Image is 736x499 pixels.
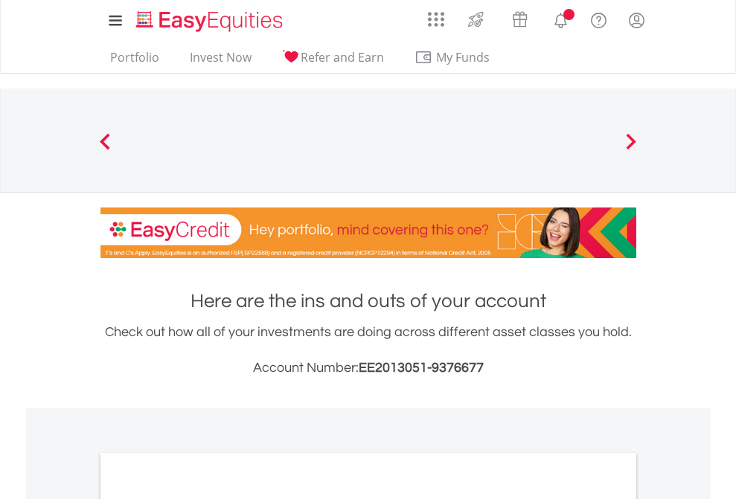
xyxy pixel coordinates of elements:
[100,288,636,315] h1: Here are the ins and outs of your account
[428,11,444,28] img: grid-menu-icon.svg
[276,50,390,73] a: Refer and Earn
[464,7,488,31] img: thrive-v2.svg
[508,7,532,31] img: vouchers-v2.svg
[100,322,636,379] div: Check out how all of your investments are doing across different asset classes you hold.
[301,49,384,65] span: Refer and Earn
[100,358,636,379] h3: Account Number:
[359,361,484,375] span: EE2013051-9376677
[498,4,542,31] a: Vouchers
[618,4,656,36] a: My Profile
[580,4,618,33] a: FAQ's and Support
[184,50,257,73] a: Invest Now
[418,4,454,28] a: AppsGrid
[104,50,165,73] a: Portfolio
[415,48,512,67] span: My Funds
[542,4,580,33] a: Notifications
[100,207,636,258] img: EasyCredit Promotion Banner
[133,9,289,33] img: EasyEquities_Logo.png
[130,4,289,33] a: Home page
